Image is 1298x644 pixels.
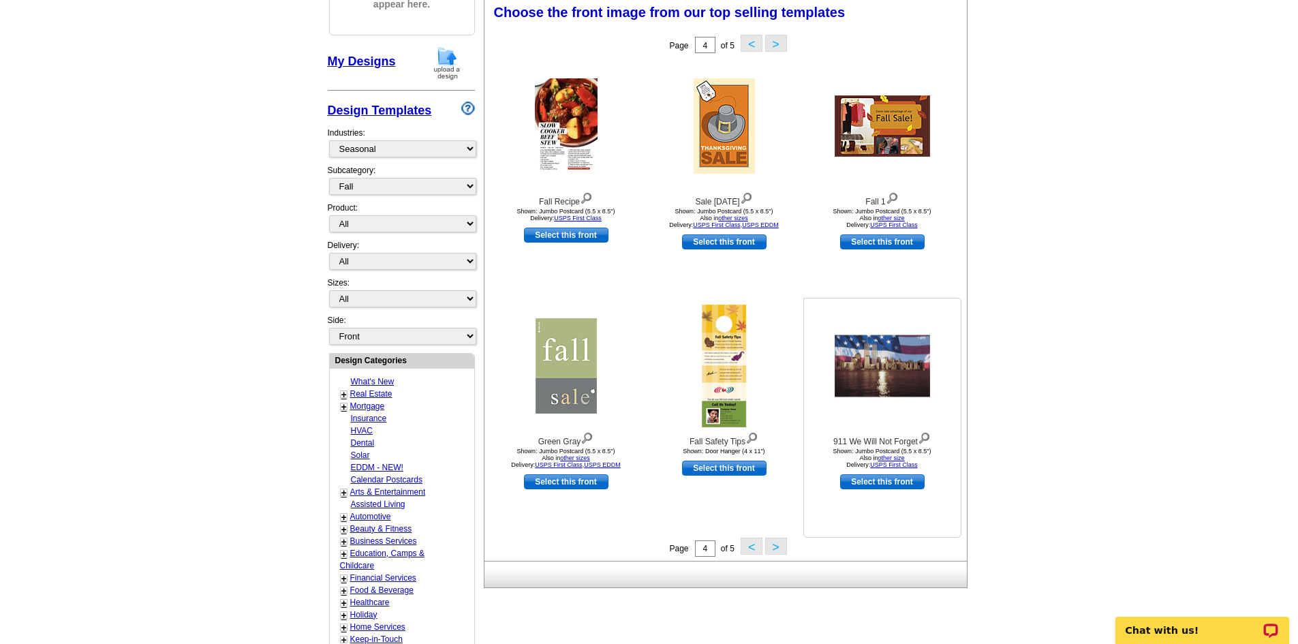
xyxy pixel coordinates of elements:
div: Side: [328,314,475,346]
a: use this design [840,474,925,489]
a: + [341,524,347,535]
a: Solar [351,450,370,460]
a: Design Templates [328,104,432,117]
span: of 5 [721,544,735,553]
a: + [341,401,347,412]
div: Delivery: [328,239,475,277]
a: USPS First Class [870,221,918,228]
a: use this design [682,234,767,249]
a: Home Services [350,622,405,632]
iframe: LiveChat chat widget [1107,601,1298,644]
a: + [341,585,347,596]
div: Fall Recipe [491,189,641,208]
div: Shown: Jumbo Postcard (5.5 x 8.5") Delivery: , [491,448,641,468]
a: + [341,622,347,633]
a: USPS EDDM [584,461,621,468]
img: view design details [886,189,899,204]
a: + [341,598,347,609]
a: + [341,389,347,400]
a: Automotive [350,512,391,521]
a: Arts & Entertainment [350,487,426,497]
a: Insurance [351,414,387,423]
a: + [341,512,347,523]
span: Choose the front image from our top selling templates [494,5,846,20]
span: Also in [542,455,590,461]
a: Business Services [350,536,417,546]
button: > [765,538,787,555]
button: > [765,35,787,52]
a: Real Estate [350,389,392,399]
div: 911 We Will Not Forget [807,429,957,448]
a: use this design [840,234,925,249]
div: Shown: Door Hanger (4 x 11") [649,448,799,455]
a: other size [878,215,904,221]
a: Mortgage [350,401,385,411]
img: Fall 1 [835,95,930,157]
a: Dental [351,438,375,448]
a: Financial Services [350,573,416,583]
img: view design details [580,189,593,204]
div: Green Gray [491,429,641,448]
div: Shown: Jumbo Postcard (5.5 x 8.5") Delivery: [807,448,957,468]
div: Fall 1 [807,189,957,208]
a: other size [878,455,904,461]
a: use this design [524,228,608,243]
a: Calendar Postcards [351,475,422,485]
a: USPS First Class [870,461,918,468]
img: Fall Safety Tips [702,305,747,427]
span: of 5 [721,41,735,50]
img: view design details [918,429,931,444]
div: Shown: Jumbo Postcard (5.5 x 8.5") Delivery: [491,208,641,221]
span: Also in [700,215,748,221]
img: Fall Recipe [535,78,598,174]
a: Keep-in-Touch [350,634,403,644]
a: Healthcare [350,598,390,607]
img: view design details [740,189,753,204]
img: upload-design [429,46,465,80]
a: What's New [351,377,395,386]
a: + [341,610,347,621]
span: Page [669,41,688,50]
a: other sizes [718,215,748,221]
a: Education, Camps & Childcare [340,549,424,570]
img: Sale Thanksgiving [694,78,755,174]
a: + [341,487,347,498]
a: Holiday [350,610,377,619]
a: Beauty & Fitness [350,524,412,534]
a: + [341,536,347,547]
a: USPS First Class [693,221,741,228]
a: USPS EDDM [742,221,779,228]
img: Green Gray [536,318,597,414]
span: Also in [859,455,904,461]
a: My Designs [328,55,396,68]
span: Also in [859,215,904,221]
a: + [341,549,347,559]
a: USPS First Class [554,215,602,221]
div: Subcategory: [328,164,475,202]
div: Shown: Jumbo Postcard (5.5 x 8.5") Delivery: [807,208,957,228]
button: < [741,35,762,52]
a: use this design [682,461,767,476]
img: view design details [745,429,758,444]
a: + [341,573,347,584]
img: 911 We Will Not Forget [835,335,930,397]
div: Sale [DATE] [649,189,799,208]
div: Product: [328,202,475,239]
button: < [741,538,762,555]
div: Industries: [328,120,475,164]
a: use this design [524,474,608,489]
span: Page [669,544,688,553]
a: USPS First Class [535,461,583,468]
div: Fall Safety Tips [649,429,799,448]
a: EDDM - NEW! [351,463,403,472]
a: other sizes [560,455,590,461]
img: view design details [581,429,593,444]
div: Shown: Jumbo Postcard (5.5 x 8.5") Delivery: , [649,208,799,228]
div: Sizes: [328,277,475,314]
a: HVAC [351,426,373,435]
a: Food & Beverage [350,585,414,595]
a: Assisted Living [351,500,405,509]
div: Design Categories [330,354,474,367]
